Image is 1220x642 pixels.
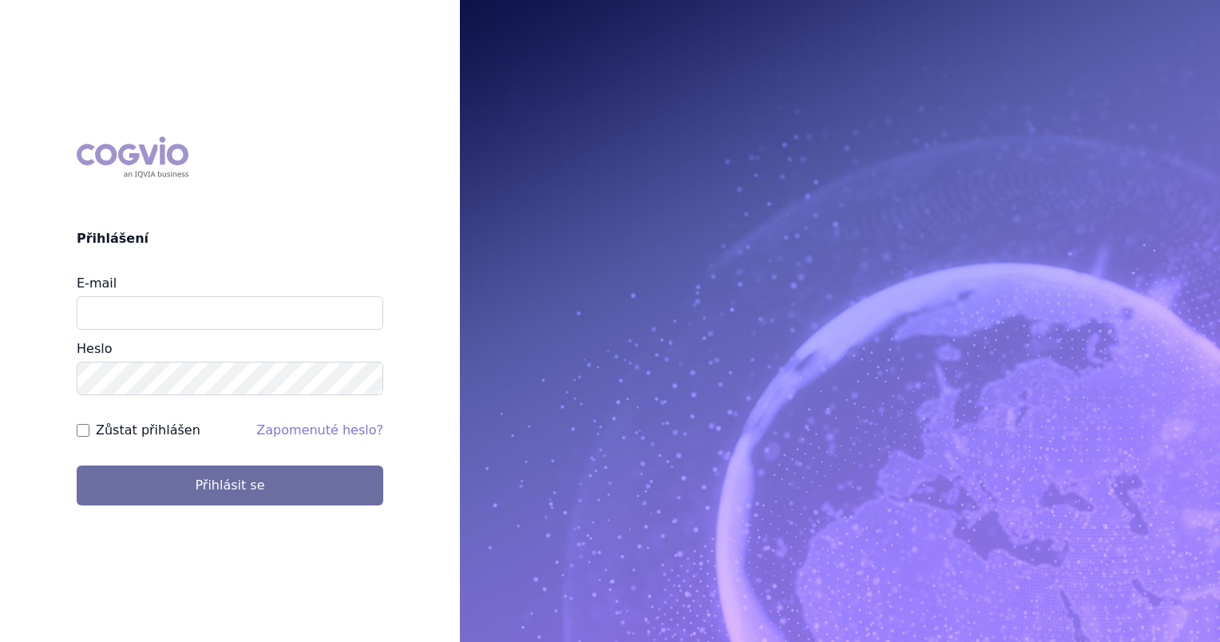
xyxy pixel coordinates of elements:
div: COGVIO [77,137,188,178]
label: Heslo [77,341,112,356]
a: Zapomenuté heslo? [256,422,383,438]
label: E-mail [77,275,117,291]
button: Přihlásit se [77,466,383,505]
label: Zůstat přihlášen [96,421,200,440]
h2: Přihlášení [77,229,383,248]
